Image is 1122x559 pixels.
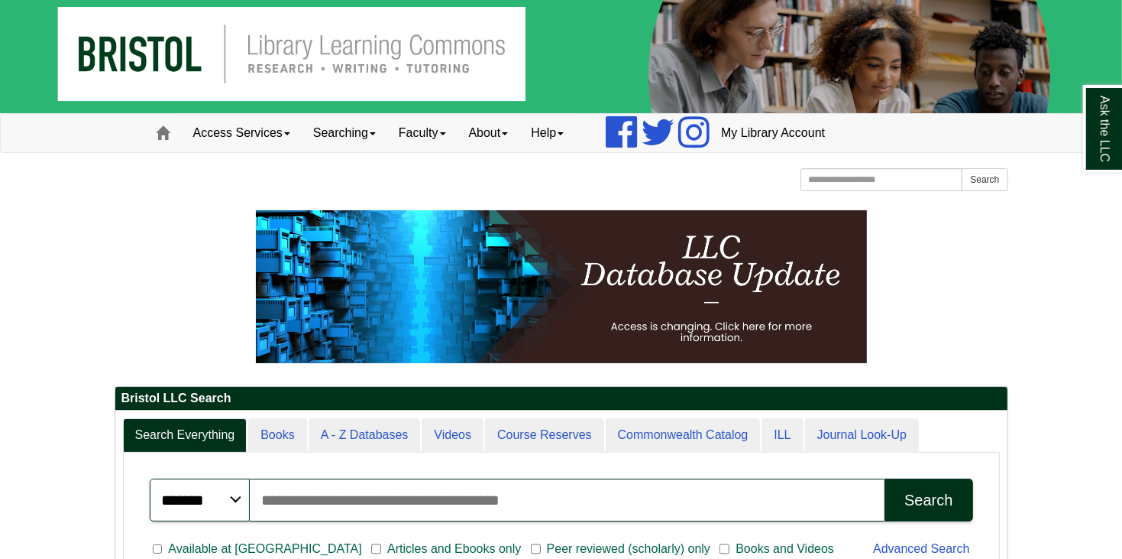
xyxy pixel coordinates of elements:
[123,418,247,453] a: Search Everything
[115,387,1007,411] h2: Bristol LLC Search
[904,492,952,509] div: Search
[309,418,421,453] a: A - Z Databases
[381,540,527,558] span: Articles and Ebooks only
[719,542,729,556] input: Books and Videos
[873,542,969,555] a: Advanced Search
[519,114,575,152] a: Help
[541,540,716,558] span: Peer reviewed (scholarly) only
[162,540,367,558] span: Available at [GEOGRAPHIC_DATA]
[485,418,604,453] a: Course Reserves
[256,210,867,363] img: HTML tutorial
[248,418,306,453] a: Books
[458,114,520,152] a: About
[761,418,803,453] a: ILL
[962,168,1007,191] button: Search
[371,542,381,556] input: Articles and Ebooks only
[805,418,919,453] a: Journal Look-Up
[182,114,302,152] a: Access Services
[884,479,972,522] button: Search
[710,114,836,152] a: My Library Account
[729,540,840,558] span: Books and Videos
[302,114,387,152] a: Searching
[531,542,541,556] input: Peer reviewed (scholarly) only
[606,418,761,453] a: Commonwealth Catalog
[153,542,163,556] input: Available at [GEOGRAPHIC_DATA]
[422,418,483,453] a: Videos
[387,114,458,152] a: Faculty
